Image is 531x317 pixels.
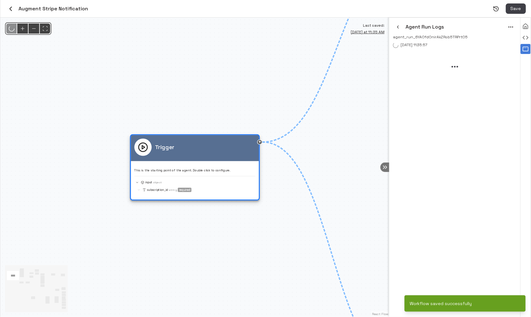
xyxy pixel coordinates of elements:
p: This is the starting point of the agent. Double click to configure. [134,168,255,172]
div: required [178,188,191,192]
div: Configure a node [521,33,531,43]
div: Drag to connect to next node or add new node [257,139,263,145]
span: Last saved: [363,22,385,29]
div: TriggerThis is the starting point of the agent. Double click to configure.The input to the agentO... [130,134,260,201]
button: menu [505,21,517,33]
h6: Agent Run Logs [406,23,444,31]
p: subscription_id [147,188,168,192]
div: View all agent runs [521,44,531,54]
p: Trigger [155,143,174,152]
span: [DATE] 11:35:57 [401,42,427,48]
span: String [169,188,177,192]
a: React Flow attribution [372,312,388,316]
div: Workflow saved successfully [410,300,472,307]
span: Object [153,180,162,185]
div: Overall configuration and settings of the agent [521,21,531,31]
span: agent_run_6YAOfdOnirAkZRsb5TRPrtO5 [393,34,517,40]
span: Mon, Aug 18, 2025 11:35 [351,29,385,35]
p: The input to the agent [145,180,152,185]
